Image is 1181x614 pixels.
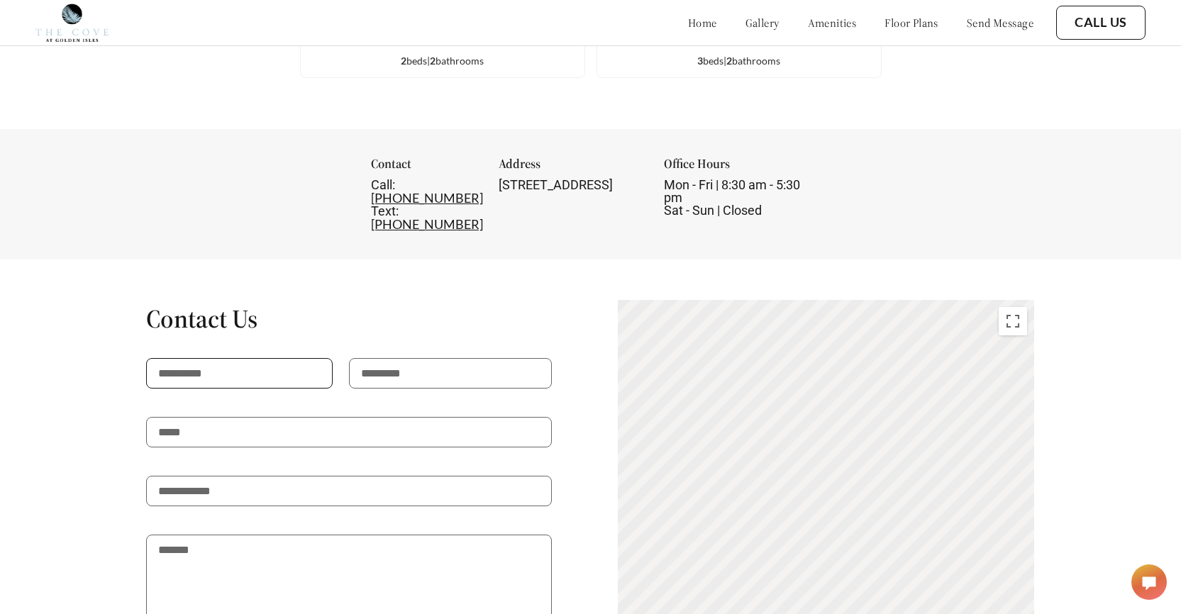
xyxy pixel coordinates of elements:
[430,55,436,67] span: 2
[664,179,811,217] div: Mon - Fri | 8:30 am - 5:30 pm
[664,203,762,218] span: Sat - Sun | Closed
[885,16,938,30] a: floor plans
[688,16,717,30] a: home
[808,16,857,30] a: amenities
[1056,6,1146,40] button: Call Us
[1075,15,1127,30] a: Call Us
[999,307,1027,335] button: Toggle fullscreen view
[371,157,481,179] div: Contact
[499,157,645,179] div: Address
[301,53,584,69] div: bed s | bathroom s
[597,53,881,69] div: bed s | bathroom s
[35,4,109,42] img: cove_at_golden_isles_logo.png
[726,55,732,67] span: 2
[401,55,406,67] span: 2
[371,177,395,192] span: Call:
[967,16,1033,30] a: send message
[371,203,399,218] span: Text:
[371,190,483,206] a: [PHONE_NUMBER]
[371,216,483,232] a: [PHONE_NUMBER]
[664,157,811,179] div: Office Hours
[499,179,645,191] div: [STREET_ADDRESS]
[745,16,780,30] a: gallery
[697,55,703,67] span: 3
[146,303,552,335] h1: Contact Us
